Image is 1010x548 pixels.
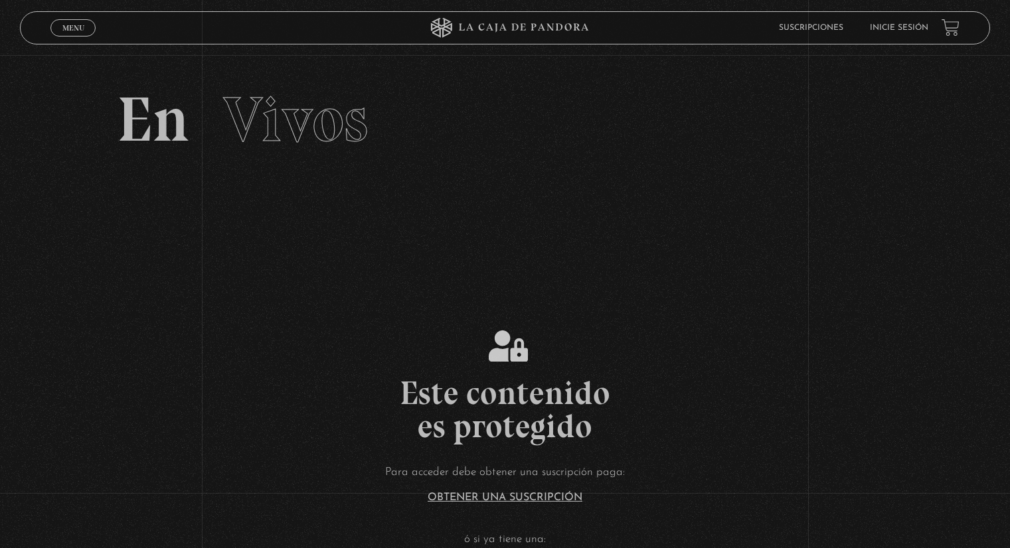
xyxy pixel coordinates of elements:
[428,492,582,503] a: Obtener una suscripción
[117,88,892,151] h2: En
[779,24,843,32] a: Suscripciones
[58,34,89,44] span: Cerrar
[942,19,960,36] a: View your shopping cart
[62,24,84,32] span: Menu
[223,82,368,157] span: Vivos
[870,24,928,32] a: Inicie sesión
